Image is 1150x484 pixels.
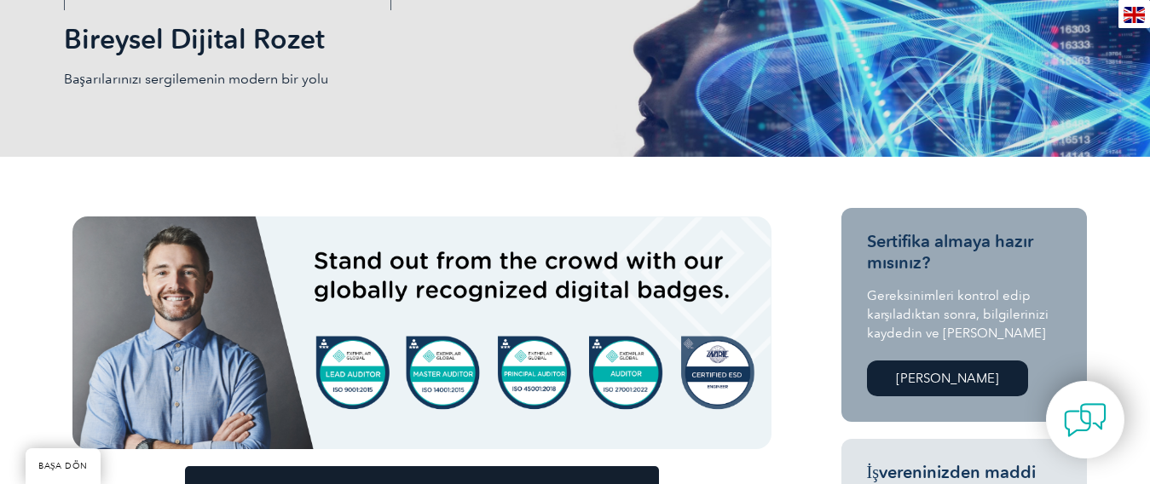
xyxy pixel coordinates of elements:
[64,71,328,87] font: Başarılarınızı sergilemenin modern bir yolu
[26,448,101,484] a: BAŞA DÖN
[64,22,325,55] font: Bireysel Dijital Rozet
[38,461,88,471] font: BAŞA DÖN
[867,360,1028,396] a: [PERSON_NAME]
[867,231,1033,273] font: Sertifika almaya hazır mısınız?
[72,216,771,449] img: rozetler
[1064,399,1107,441] img: contact-chat.png
[867,288,1049,341] font: Gereksinimleri kontrol edip karşıladıktan sonra, bilgilerinizi kaydedin ve [PERSON_NAME]
[1124,7,1145,23] img: en
[896,371,999,386] font: [PERSON_NAME]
